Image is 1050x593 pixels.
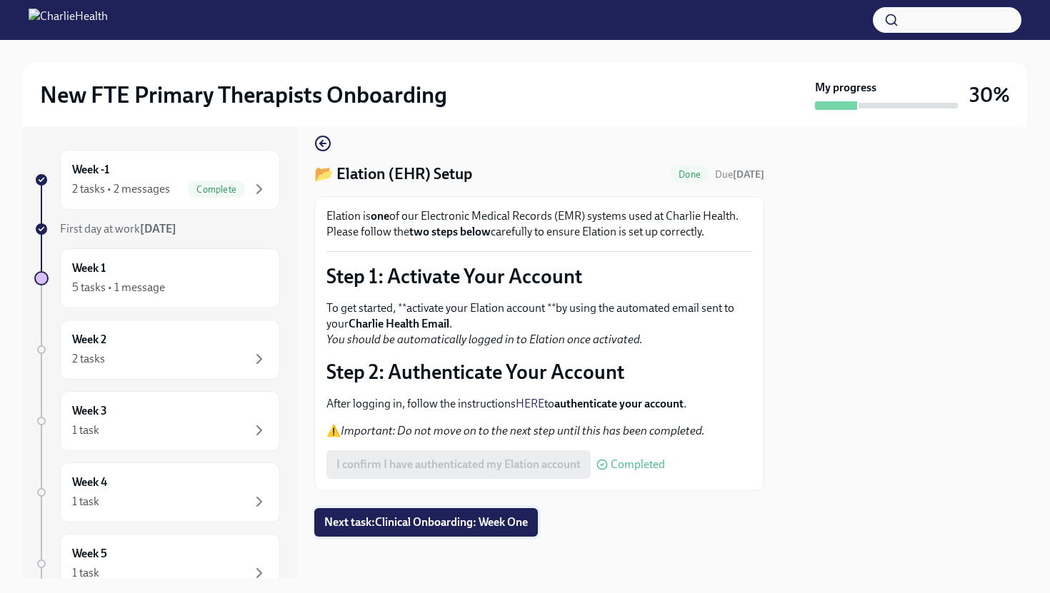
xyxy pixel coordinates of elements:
[670,169,709,180] span: Done
[72,181,170,197] div: 2 tasks • 2 messages
[554,397,684,410] strong: authenticate your account
[409,225,491,238] strong: two steps below
[326,263,752,289] p: Step 1: Activate Your Account
[72,332,106,348] h6: Week 2
[60,222,176,235] span: First day at work
[349,317,449,330] strong: Charlie Health Email
[40,81,447,109] h2: New FTE Primary Therapists Onboarding
[341,424,705,437] em: Important: Do not move on to the next step until this has been completed.
[326,208,752,240] p: Elation is of our Electronic Medical Records (EMR) systems used at Charlie Health. Please follow ...
[72,494,99,510] div: 1 task
[140,222,176,235] strong: [DATE]
[326,359,752,385] p: Step 2: Authenticate Your Account
[34,391,280,451] a: Week 31 task
[72,546,107,562] h6: Week 5
[72,260,106,276] h6: Week 1
[326,300,752,348] p: To get started, **activate your Elation account **by using the automated email sent to your .
[34,150,280,210] a: Week -12 tasks • 2 messagesComplete
[188,184,245,195] span: Complete
[733,168,764,181] strong: [DATE]
[815,80,876,96] strong: My progress
[611,459,665,470] span: Completed
[516,397,544,410] a: HERE
[72,565,99,581] div: 1 task
[34,221,280,237] a: First day at work[DATE]
[314,163,472,185] h4: 📂 Elation (EHR) Setup
[72,280,165,295] div: 5 tasks • 1 message
[715,168,764,181] span: September 26th, 2025 10:00
[326,333,643,346] em: You should be automatically logged in to Elation once activated.
[34,320,280,380] a: Week 22 tasks
[34,248,280,308] a: Week 15 tasks • 1 message
[314,508,538,537] button: Next task:Clinical Onboarding: Week One
[326,396,752,412] p: After logging in, follow the instructions to .
[326,423,752,439] p: ⚠️
[72,162,109,178] h6: Week -1
[29,9,108,31] img: CharlieHealth
[72,403,107,419] h6: Week 3
[715,168,764,181] span: Due
[34,462,280,522] a: Week 41 task
[72,475,107,490] h6: Week 4
[324,515,528,529] span: Next task : Clinical Onboarding: Week One
[371,209,389,223] strong: one
[72,351,105,367] div: 2 tasks
[72,422,99,438] div: 1 task
[969,82,1010,108] h3: 30%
